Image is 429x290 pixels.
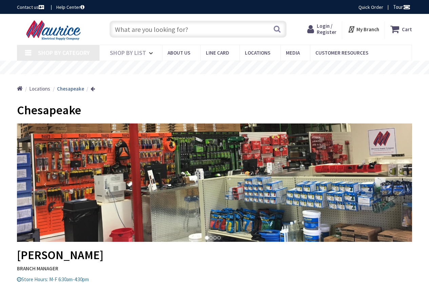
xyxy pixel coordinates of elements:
a: Help Center [56,4,84,11]
span: Locations [245,50,270,56]
a: Contact us [17,4,45,11]
strong: My Branch [356,26,379,33]
div: My Branch [348,23,379,35]
strong: Cart [402,23,412,35]
span: Chesapeake [17,102,81,118]
input: What are you looking for? [110,21,287,38]
span: Login / Register [317,23,336,35]
a: Locations [29,85,50,92]
span: Tour [393,4,410,10]
span: About us [168,50,190,56]
img: img_1108.jpg [17,123,412,242]
strong: BRANCH MANAGER [17,265,412,272]
span: Line Card [206,50,229,56]
h2: [PERSON_NAME] [17,123,412,262]
rs-layer: Free Same Day Pickup at 15 Locations [153,64,277,72]
strong: Chesapeake [57,85,84,92]
span: Shop By Category [38,49,90,57]
a: Cart [390,23,412,35]
span: Store Hours: M-F 6:30am-4:30pm [17,276,89,283]
span: Media [286,50,300,56]
span: Shop By List [110,49,146,57]
img: Maurice Electrical Supply Company [17,20,92,41]
a: Quick Order [358,4,383,11]
span: Customer Resources [315,50,368,56]
a: Login / Register [307,23,336,35]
